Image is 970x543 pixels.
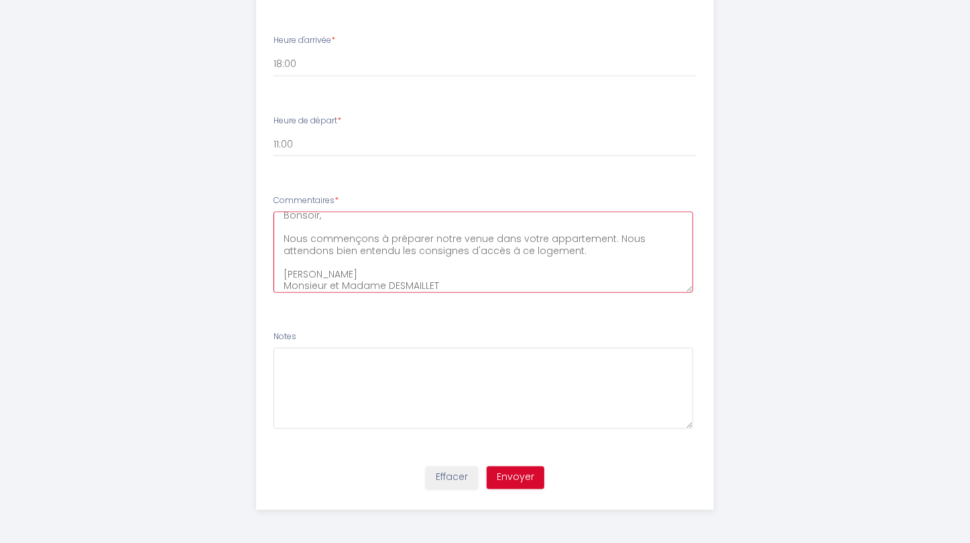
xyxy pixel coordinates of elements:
[274,194,339,207] label: Commentaires
[274,34,335,47] label: Heure d'arrivée
[426,467,478,489] button: Effacer
[274,330,296,343] label: Notes
[487,467,544,489] button: Envoyer
[274,115,341,127] label: Heure de départ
